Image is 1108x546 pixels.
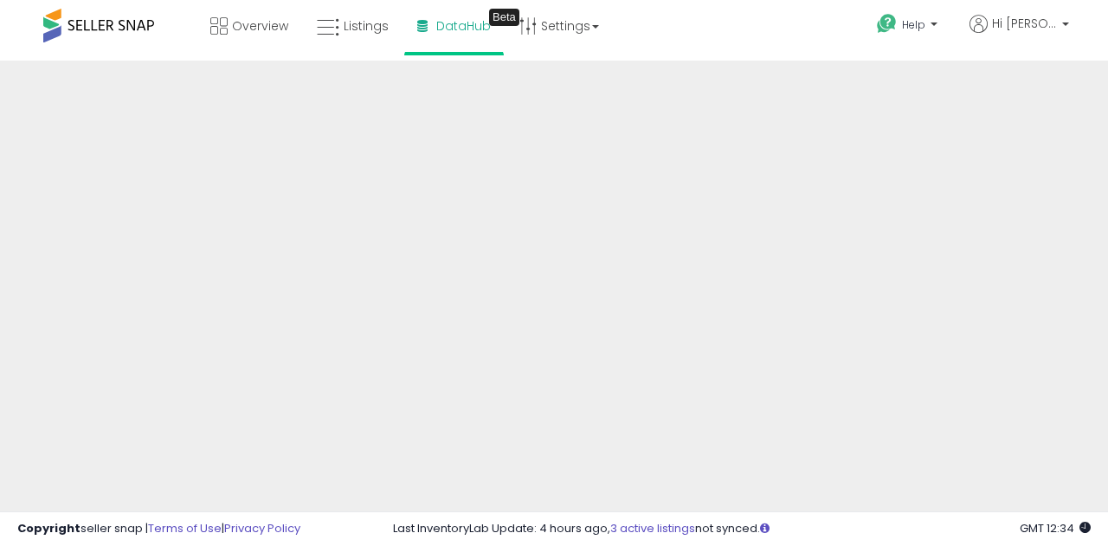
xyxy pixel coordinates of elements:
[17,521,300,537] div: seller snap | |
[232,17,288,35] span: Overview
[610,520,695,536] a: 3 active listings
[876,13,898,35] i: Get Help
[393,521,1091,537] div: Last InventoryLab Update: 4 hours ago, not synced.
[1020,520,1091,536] span: 2025-10-8 12:34 GMT
[17,520,81,536] strong: Copyright
[148,520,222,536] a: Terms of Use
[436,17,491,35] span: DataHub
[224,520,300,536] a: Privacy Policy
[344,17,389,35] span: Listings
[902,17,925,32] span: Help
[489,9,519,26] div: Tooltip anchor
[969,15,1069,54] a: Hi [PERSON_NAME]
[992,15,1057,32] span: Hi [PERSON_NAME]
